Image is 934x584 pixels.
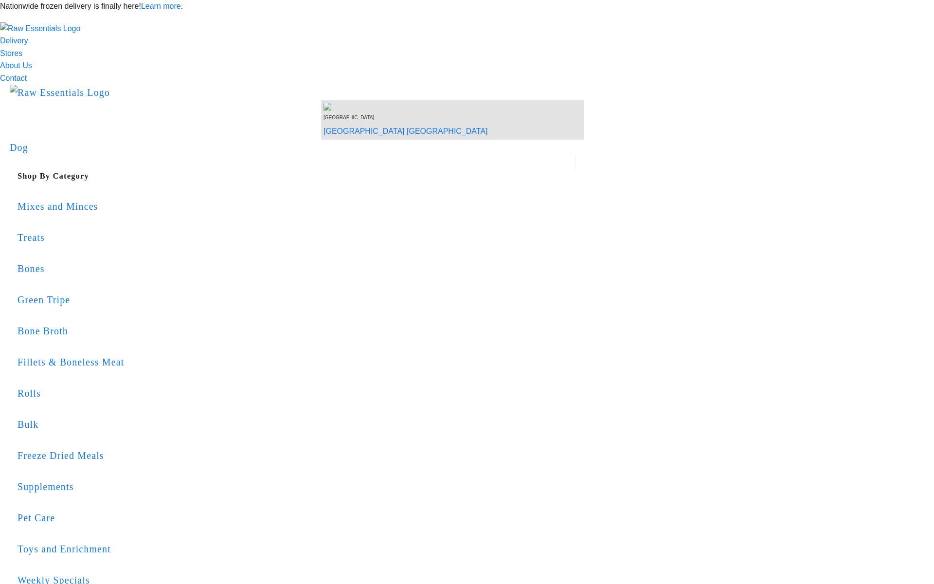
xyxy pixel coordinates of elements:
[18,292,576,308] div: Green Tripe
[18,479,576,494] div: Supplements
[18,541,576,557] div: Toys and Enrichment
[18,310,576,352] a: Bone Broth
[18,448,576,463] div: Freeze Dried Meals
[18,403,576,445] a: Bulk
[18,279,576,321] a: Green Tripe
[10,142,28,153] a: Dog
[18,185,576,227] a: Mixes and Minces
[141,2,181,10] a: Learn more
[18,323,576,339] div: Bone Broth
[18,170,576,183] h5: Shop By Category
[18,510,576,526] div: Pet Care
[323,115,374,120] span: [GEOGRAPHIC_DATA]
[18,466,576,508] a: Supplements
[18,497,576,539] a: Pet Care
[18,435,576,476] a: Freeze Dried Meals
[18,217,576,258] a: Treats
[407,127,488,135] a: [GEOGRAPHIC_DATA]
[18,385,576,401] div: Rolls
[18,341,576,383] a: Fillets & Boneless Meat
[18,354,576,370] div: Fillets & Boneless Meat
[323,127,405,135] a: [GEOGRAPHIC_DATA]
[323,103,333,110] img: van-moving.png
[18,248,576,290] a: Bones
[18,261,576,276] div: Bones
[18,372,576,414] a: Rolls
[18,417,576,432] div: Bulk
[18,199,576,214] div: Mixes and Minces
[18,230,576,245] div: Treats
[18,528,576,570] a: Toys and Enrichment
[10,85,110,100] img: Raw Essentials Logo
